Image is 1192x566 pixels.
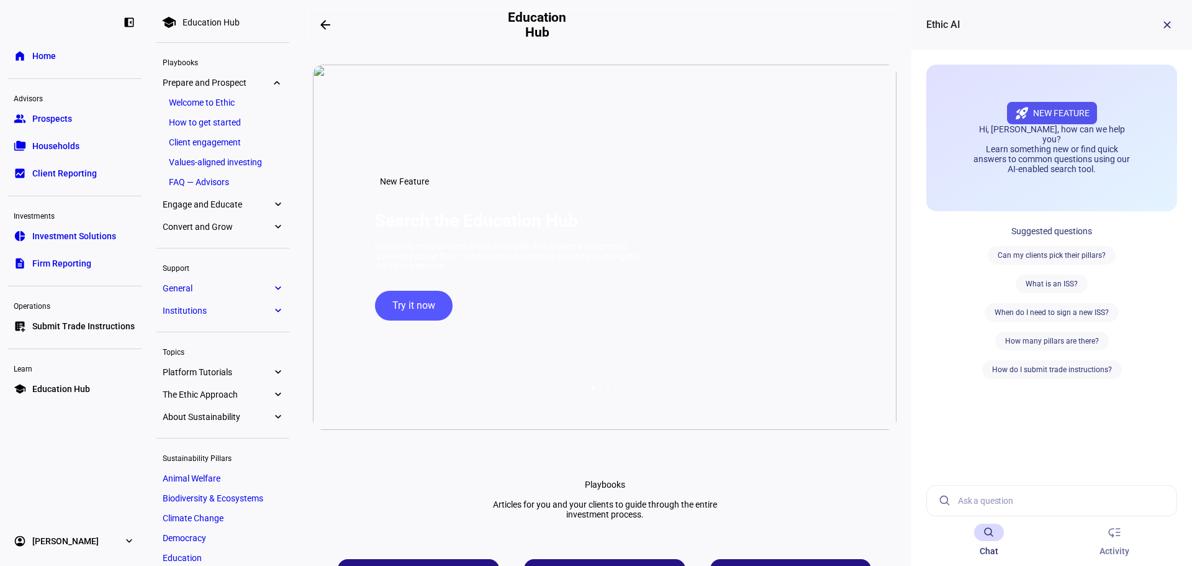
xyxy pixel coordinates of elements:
mat-icon: school [161,15,176,30]
a: Institutionsexpand_more [156,302,289,319]
a: Climate Change [156,509,289,527]
a: Values-aligned investing [163,153,283,171]
span: The Ethic Approach [163,390,272,399]
div: Investments [7,206,142,224]
span: [PERSON_NAME] [32,535,99,547]
eth-mat-symbol: expand_more [123,535,135,547]
eth-mat-symbol: group [14,112,26,125]
div: Use our AI-enabled search tool to quickly find answers to common questions about Ethic, values-al... [375,241,642,271]
span: Education [163,553,202,563]
a: folder_copyHouseholds [7,134,142,158]
eth-mat-symbol: list_alt_add [14,320,26,332]
div: Playbooks [585,480,625,490]
eth-mat-symbol: bid_landscape [14,167,26,180]
span: General [163,283,272,293]
span: Households [32,140,79,152]
span: Home [32,50,56,62]
a: Welcome to Ethic [163,94,283,111]
span: Convert and Grow [163,222,272,232]
div: Sustainability Pillars [156,449,289,466]
a: FAQ — Advisors [163,173,283,191]
span: Client Reporting [32,167,97,180]
span: Submit Trade Instructions [32,320,135,332]
eth-mat-symbol: account_circle [14,535,26,547]
eth-mat-symbol: expand_more [272,388,283,401]
span: Try it now [392,291,435,321]
span: Engage and Educate [163,199,272,209]
div: Playbooks [156,53,289,70]
div: Ethic AI [926,17,960,32]
md-primary-tab: Chat [926,516,1052,565]
a: pie_chartInvestment Solutions [7,224,142,249]
div: Hi, [PERSON_NAME], how can we help you? [970,124,1134,144]
span: low_priority [1107,525,1122,540]
eth-mat-symbol: left_panel_close [123,16,135,29]
eth-mat-symbol: expand_more [272,76,283,89]
span: Institutions [163,306,272,316]
span: Education Hub [32,383,90,395]
a: homeHome [7,43,142,68]
span: Prepare and Prospect [163,78,272,88]
div: Education Hub [183,17,240,27]
h1: Search the Education Hub [375,211,578,231]
eth-mat-symbol: school [14,383,26,395]
a: descriptionFirm Reporting [7,251,142,276]
a: How to get started [163,114,283,131]
span: About Sustainability [163,412,272,422]
div: Advisors [7,89,142,106]
a: bid_landscapeClient Reporting [7,161,142,186]
eth-mat-symbol: expand_more [272,282,283,294]
span: New Feature [1033,108,1090,118]
div: Operations [7,296,142,314]
mat-icon: arrow_backwards [318,17,333,32]
span: Animal Welfare [163,473,220,483]
span: Democracy [163,533,206,543]
eth-mat-symbol: expand_more [272,221,283,233]
a: Animal Welfare [156,470,289,487]
span: Climate Change [163,513,223,523]
eth-mat-symbol: description [14,257,26,270]
span: Investment Solutions [32,230,116,242]
eth-mat-symbol: expand_more [272,411,283,423]
span: Platform Tutorials [163,367,272,377]
div: What is an ISS? [1016,275,1088,293]
eth-mat-symbol: folder_copy [14,140,26,152]
div: Learn something new or find quick answers to common questions using our AI-enabled search tool. [970,144,1134,174]
span: New Feature [380,176,429,186]
a: Client engagement [163,134,283,151]
a: groupProspects [7,106,142,131]
span: Prospects [32,112,72,125]
div: Articles for you and your clients to guide through the entire investment process. [480,500,729,519]
div: Suggested questions [926,226,1177,236]
md-primary-tab: Activity [1052,516,1177,565]
button: Try it now [375,291,453,321]
div: When do I need to sign a new ISS? [985,303,1119,322]
a: Democracy [156,529,289,547]
eth-mat-symbol: home [14,50,26,62]
div: How do I submit trade instructions? [982,360,1122,379]
div: How many pillars are there? [995,332,1109,350]
span: Firm Reporting [32,257,91,270]
mat-icon: rocket_launch [1014,106,1029,121]
div: Topics [156,342,289,360]
eth-mat-symbol: pie_chart [14,230,26,242]
div: Can my clients pick their pillars? [988,246,1116,265]
div: Learn [7,359,142,377]
span: Biodiversity & Ecosystems [163,493,263,503]
input: Ask a question [958,486,1167,516]
h2: Education Hub [507,10,567,40]
eth-mat-symbol: expand_more [272,304,283,317]
a: Biodiversity & Ecosystems [156,490,289,507]
a: Generalexpand_more [156,280,289,297]
eth-mat-symbol: expand_more [272,366,283,378]
div: Support [156,258,289,276]
eth-mat-symbol: expand_more [272,198,283,211]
